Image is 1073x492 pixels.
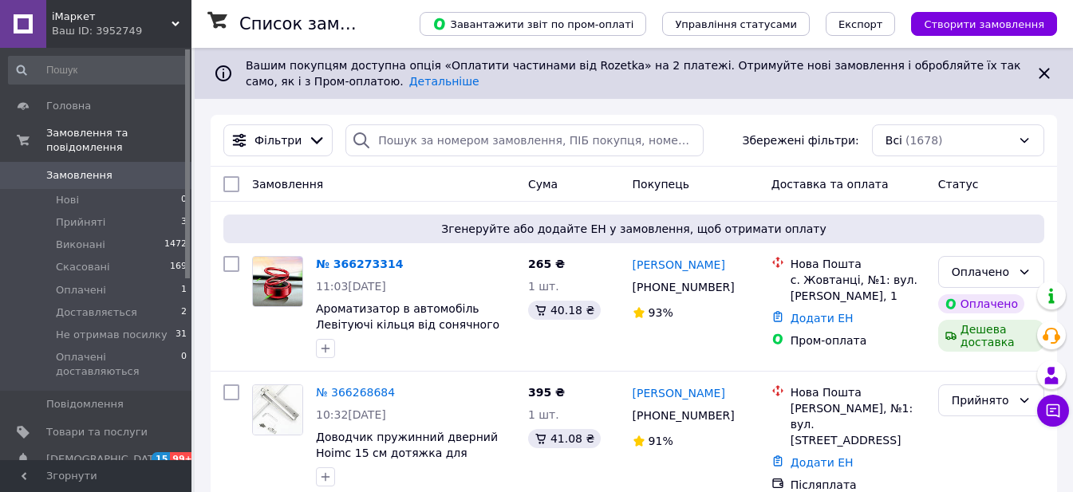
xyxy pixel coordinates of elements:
[254,132,302,148] span: Фільтри
[181,350,187,379] span: 0
[633,178,689,191] span: Покупець
[791,456,854,469] a: Додати ЕН
[938,294,1024,313] div: Оплачено
[528,280,559,293] span: 1 шт.
[56,305,137,320] span: Доставляється
[528,178,558,191] span: Cума
[938,178,979,191] span: Статус
[252,178,323,191] span: Замовлення
[316,258,403,270] a: № 366273314
[56,238,105,252] span: Виконані
[528,258,565,270] span: 265 ₴
[253,257,302,306] img: Фото товару
[181,283,187,297] span: 1
[409,75,479,88] a: Детальніше
[170,452,196,466] span: 99+
[56,350,181,379] span: Оплачені доставляються
[629,404,738,427] div: [PHONE_NUMBER]
[253,385,302,435] img: Фото товару
[791,256,925,272] div: Нова Пошта
[886,132,902,148] span: Всі
[46,425,148,439] span: Товари та послуги
[675,18,797,30] span: Управління статусами
[316,302,513,363] a: Ароматизатор в автомобіль Левітуючі кільця від сонячного світла MIQIKO + 1 змінних картриджів Чер...
[528,386,565,399] span: 395 ₴
[181,305,187,320] span: 2
[8,56,188,85] input: Пошук
[56,193,79,207] span: Нові
[56,215,105,230] span: Прийняті
[952,263,1012,281] div: Оплачено
[649,306,673,319] span: 93%
[432,17,633,31] span: Завантажити звіт по пром-оплаті
[316,386,395,399] a: № 366268684
[662,12,810,36] button: Управління статусами
[46,99,91,113] span: Головна
[791,400,925,448] div: [PERSON_NAME], №1: вул. [STREET_ADDRESS]
[791,272,925,304] div: с. Жовтанці, №1: вул. [PERSON_NAME], 1
[924,18,1044,30] span: Створити замовлення
[56,260,110,274] span: Скасовані
[56,283,106,297] span: Оплачені
[895,17,1057,30] a: Створити замовлення
[316,408,386,421] span: 10:32[DATE]
[46,168,112,183] span: Замовлення
[52,10,172,24] span: iМаркет
[952,392,1012,409] div: Прийнято
[52,24,191,38] div: Ваш ID: 3952749
[56,328,168,342] span: Не отримав посилку
[791,384,925,400] div: Нова Пошта
[742,132,858,148] span: Збережені фільтри:
[252,384,303,435] a: Фото товару
[230,221,1038,237] span: Згенеруйте або додайте ЕН у замовлення, щоб отримати оплату
[791,312,854,325] a: Додати ЕН
[46,126,191,155] span: Замовлення та повідомлення
[771,178,889,191] span: Доставка та оплата
[46,452,164,466] span: [DEMOGRAPHIC_DATA]
[252,256,303,307] a: Фото товару
[633,257,725,273] a: [PERSON_NAME]
[528,408,559,421] span: 1 шт.
[316,431,499,491] a: Доводчик пружинний дверний Hoimc 15 см дотяжка для дверей, петля з пружинним доводчиком срібний (...
[905,134,943,147] span: (1678)
[629,276,738,298] div: [PHONE_NUMBER]
[826,12,896,36] button: Експорт
[633,385,725,401] a: [PERSON_NAME]
[164,238,187,252] span: 1472
[239,14,401,33] h1: Список замовлень
[420,12,646,36] button: Завантажити звіт по пром-оплаті
[791,333,925,348] div: Пром-оплата
[176,328,187,342] span: 31
[911,12,1057,36] button: Створити замовлення
[46,397,124,411] span: Повідомлення
[170,260,187,274] span: 169
[181,215,187,230] span: 3
[838,18,883,30] span: Експорт
[1037,395,1069,427] button: Чат з покупцем
[938,320,1044,352] div: Дешева доставка
[345,124,703,156] input: Пошук за номером замовлення, ПІБ покупця, номером телефону, Email, номером накладної
[152,452,170,466] span: 15
[316,280,386,293] span: 11:03[DATE]
[181,193,187,207] span: 0
[528,429,601,448] div: 41.08 ₴
[246,59,1020,88] span: Вашим покупцям доступна опція «Оплатити частинами від Rozetka» на 2 платежі. Отримуйте нові замов...
[649,435,673,447] span: 91%
[528,301,601,320] div: 40.18 ₴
